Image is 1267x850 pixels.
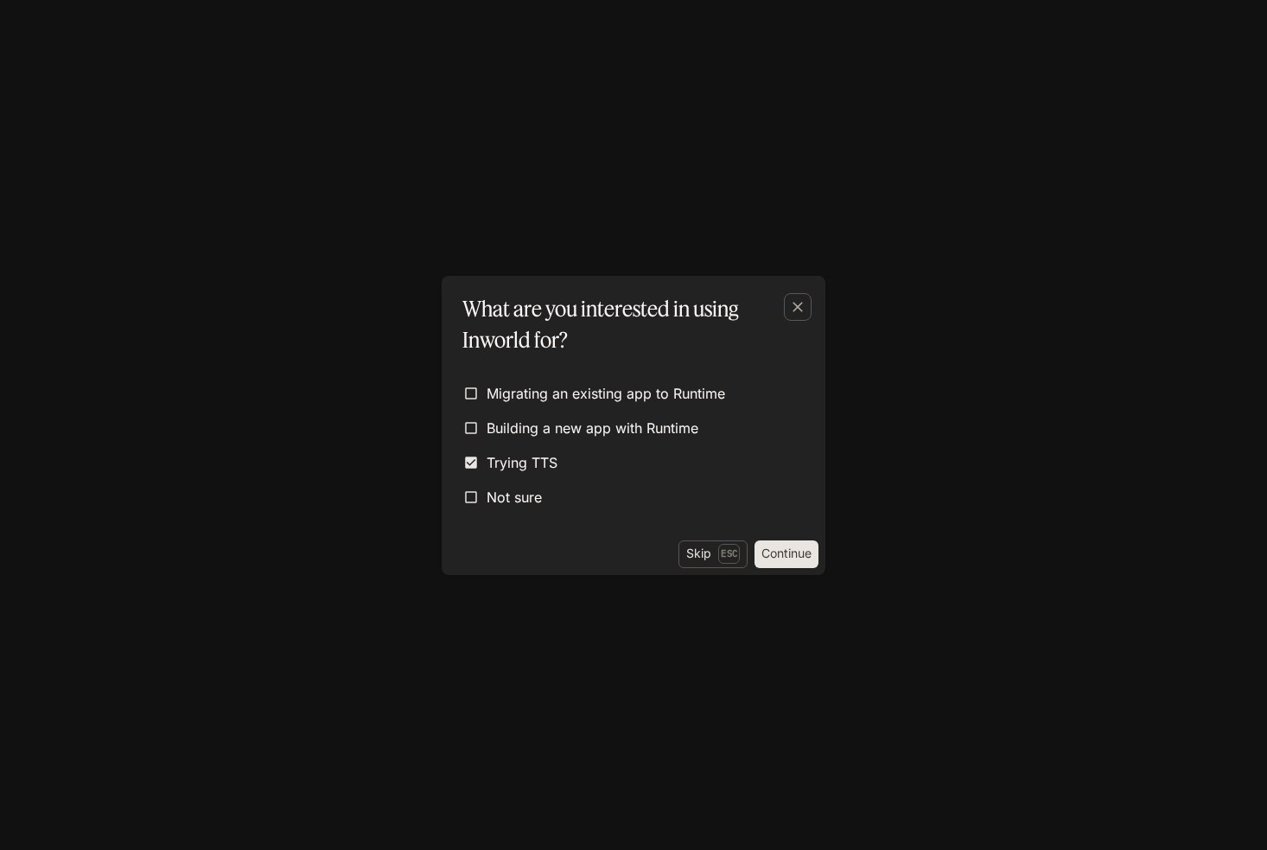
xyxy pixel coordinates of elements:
span: Building a new app with Runtime [487,418,698,438]
button: Continue [754,540,818,568]
span: Migrating an existing app to Runtime [487,383,725,404]
p: What are you interested in using Inworld for? [462,293,798,355]
p: Esc [718,544,740,563]
span: Not sure [487,487,542,508]
button: SkipEsc [678,540,748,568]
span: Trying TTS [487,452,557,473]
